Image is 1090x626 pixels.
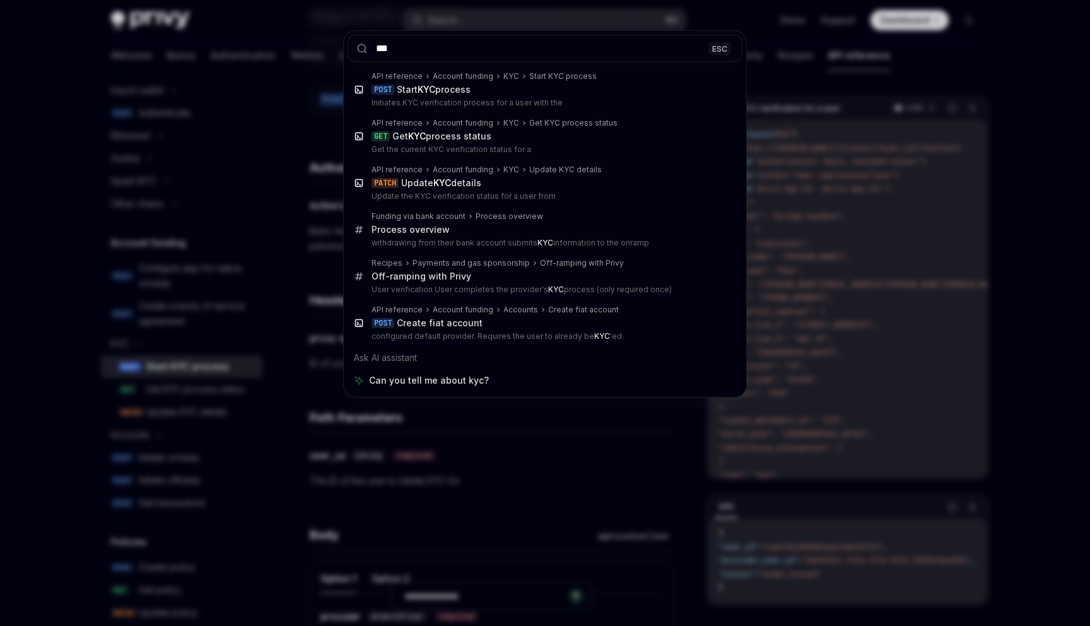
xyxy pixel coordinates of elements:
div: KYC [503,165,519,175]
p: Get the current KYC verification status for a [372,145,716,155]
div: API reference [372,305,423,315]
div: API reference [372,71,423,81]
p: withdrawing from their bank account submits information to the onramp [372,238,716,248]
div: ESC [708,42,731,55]
div: GET [372,131,390,141]
p: User verification User completes the provider's process (only required once) [372,285,716,295]
div: Account funding [433,118,493,128]
div: Off-ramping with Privy [372,271,471,282]
b: KYC [418,84,435,95]
div: Get process status [392,131,491,142]
div: Off-ramping with Privy [540,258,624,268]
div: Account funding [433,165,493,175]
div: Start process [397,84,471,95]
div: Recipes [372,258,402,268]
div: API reference [372,118,423,128]
div: KYC [503,118,519,128]
div: POST [372,318,394,328]
div: Ask AI assistant [348,346,742,369]
span: Can you tell me about kyc? [369,374,489,387]
div: Get KYC process status [529,118,618,128]
div: Payments and gas sponsorship [413,258,530,268]
div: Funding via bank account [372,211,466,221]
div: Accounts [503,305,538,315]
div: Account funding [433,71,493,81]
div: Update KYC details [529,165,602,175]
div: Create fiat account [548,305,619,315]
div: Start KYC process [529,71,597,81]
p: configured default provider. Requires the user to already be 'ed. [372,331,716,341]
div: POST [372,85,394,95]
p: Initiates KYC verification process for a user with the [372,98,716,108]
b: KYC [433,177,451,188]
div: Account funding [433,305,493,315]
div: Update details [401,177,481,189]
div: Process overview [372,224,450,235]
b: KYC [594,331,610,341]
b: KYC [408,131,426,141]
b: KYC [537,238,553,247]
div: KYC [503,71,519,81]
p: Update the KYC verification status for a user from [372,191,716,201]
b: KYC [548,285,564,294]
div: PATCH [372,178,399,188]
div: Process overview [476,211,543,221]
div: API reference [372,165,423,175]
div: Create fiat account [397,317,483,329]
